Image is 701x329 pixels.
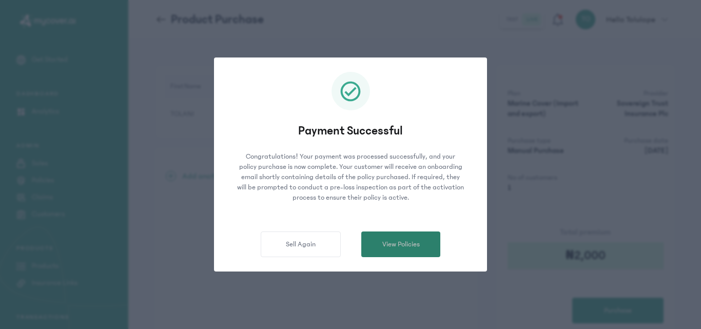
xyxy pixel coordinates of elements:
[261,231,341,257] button: Sell Again
[286,239,316,250] span: Sell Again
[382,239,420,250] span: View Policies
[228,123,473,139] p: Payment Successful
[361,231,440,257] button: View Policies
[228,151,473,203] p: Congratulations! Your payment was processed successfully, and your policy purchase is now complet...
